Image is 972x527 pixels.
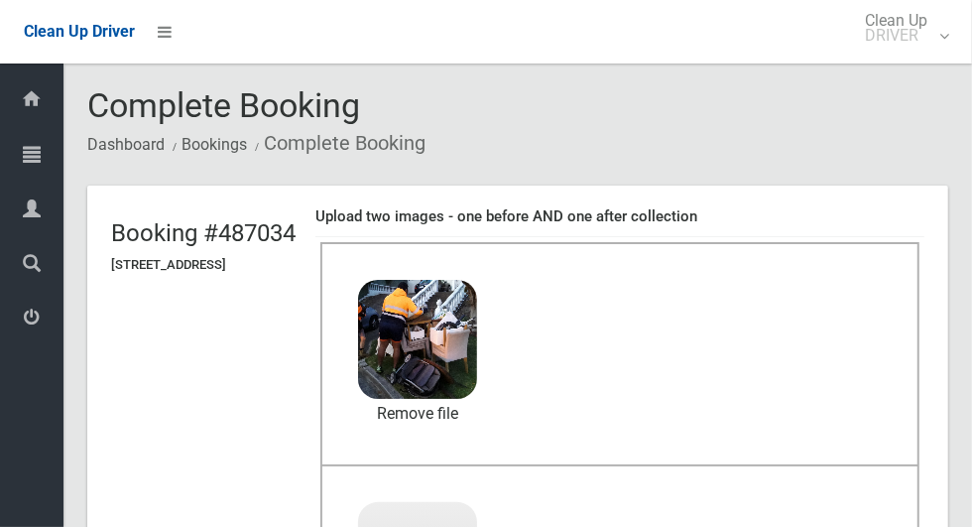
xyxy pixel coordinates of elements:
small: DRIVER [865,28,927,43]
li: Complete Booking [250,125,425,162]
a: Clean Up Driver [24,17,135,47]
span: Complete Booking [87,85,360,125]
h2: Booking #487034 [111,220,296,246]
a: Remove file [358,399,477,429]
a: Bookings [182,135,247,154]
h5: [STREET_ADDRESS] [111,258,296,272]
span: Clean Up Driver [24,22,135,41]
h4: Upload two images - one before AND one after collection [315,208,924,225]
a: Dashboard [87,135,165,154]
span: Clean Up [855,13,947,43]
